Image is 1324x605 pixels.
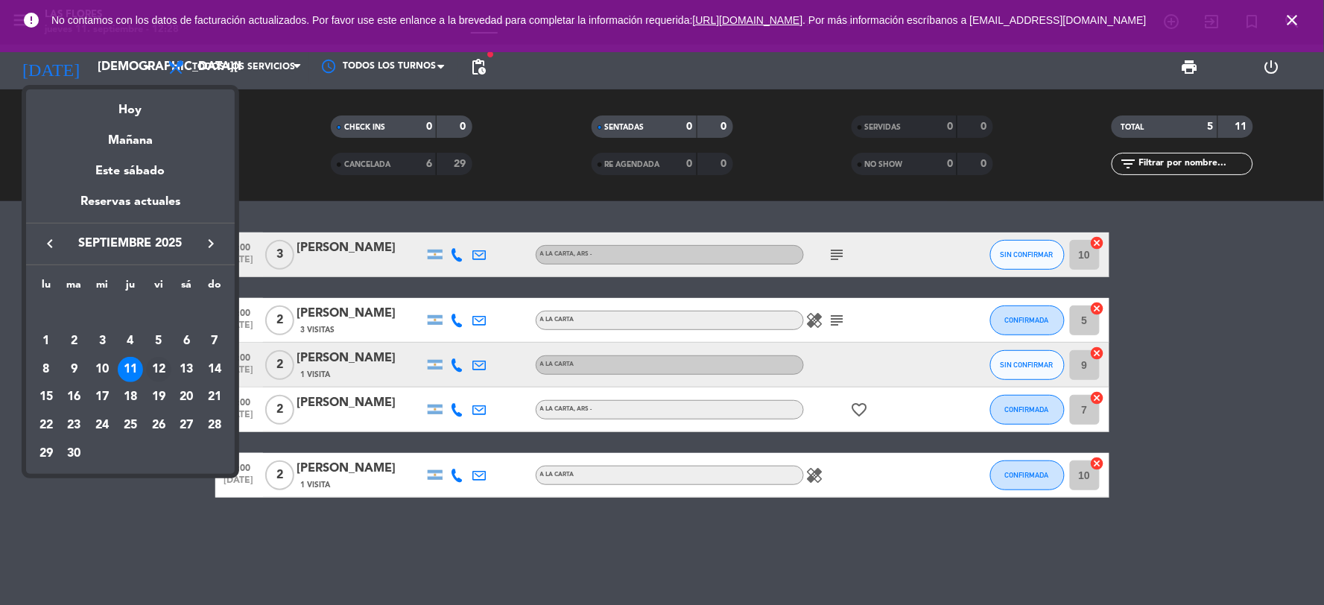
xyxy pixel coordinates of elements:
[41,235,59,253] i: keyboard_arrow_left
[89,413,115,438] div: 24
[88,327,116,355] td: 3 de septiembre de 2025
[60,383,89,411] td: 16 de septiembre de 2025
[60,440,89,468] td: 30 de septiembre de 2025
[116,383,145,411] td: 18 de septiembre de 2025
[145,411,173,440] td: 26 de septiembre de 2025
[145,383,173,411] td: 19 de septiembre de 2025
[174,413,199,438] div: 27
[200,276,229,300] th: domingo
[173,276,201,300] th: sábado
[60,355,89,384] td: 9 de septiembre de 2025
[26,89,235,120] div: Hoy
[34,329,59,354] div: 1
[202,357,227,382] div: 14
[89,384,115,410] div: 17
[34,357,59,382] div: 8
[63,234,197,253] span: septiembre 2025
[32,327,60,355] td: 1 de septiembre de 2025
[26,151,235,192] div: Este sábado
[116,276,145,300] th: jueves
[62,441,87,466] div: 30
[146,329,171,354] div: 5
[146,413,171,438] div: 26
[173,411,201,440] td: 27 de septiembre de 2025
[32,299,229,327] td: SEP.
[60,327,89,355] td: 2 de septiembre de 2025
[173,327,201,355] td: 6 de septiembre de 2025
[200,355,229,384] td: 14 de septiembre de 2025
[26,192,235,223] div: Reservas actuales
[118,357,143,382] div: 11
[60,411,89,440] td: 23 de septiembre de 2025
[62,357,87,382] div: 9
[89,357,115,382] div: 10
[88,383,116,411] td: 17 de septiembre de 2025
[32,383,60,411] td: 15 de septiembre de 2025
[202,384,227,410] div: 21
[146,384,171,410] div: 19
[200,383,229,411] td: 21 de septiembre de 2025
[202,413,227,438] div: 28
[200,327,229,355] td: 7 de septiembre de 2025
[62,413,87,438] div: 23
[200,411,229,440] td: 28 de septiembre de 2025
[202,329,227,354] div: 7
[89,329,115,354] div: 3
[88,276,116,300] th: miércoles
[60,276,89,300] th: martes
[118,413,143,438] div: 25
[145,327,173,355] td: 5 de septiembre de 2025
[116,327,145,355] td: 4 de septiembre de 2025
[173,383,201,411] td: 20 de septiembre de 2025
[116,355,145,384] td: 11 de septiembre de 2025
[62,329,87,354] div: 2
[145,276,173,300] th: viernes
[118,384,143,410] div: 18
[174,357,199,382] div: 13
[173,355,201,384] td: 13 de septiembre de 2025
[32,411,60,440] td: 22 de septiembre de 2025
[34,413,59,438] div: 22
[197,234,224,253] button: keyboard_arrow_right
[32,276,60,300] th: lunes
[118,329,143,354] div: 4
[88,411,116,440] td: 24 de septiembre de 2025
[37,234,63,253] button: keyboard_arrow_left
[146,357,171,382] div: 12
[116,411,145,440] td: 25 de septiembre de 2025
[26,120,235,151] div: Mañana
[145,355,173,384] td: 12 de septiembre de 2025
[202,235,220,253] i: keyboard_arrow_right
[34,441,59,466] div: 29
[62,384,87,410] div: 16
[174,329,199,354] div: 6
[34,384,59,410] div: 15
[32,355,60,384] td: 8 de septiembre de 2025
[174,384,199,410] div: 20
[32,440,60,468] td: 29 de septiembre de 2025
[88,355,116,384] td: 10 de septiembre de 2025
